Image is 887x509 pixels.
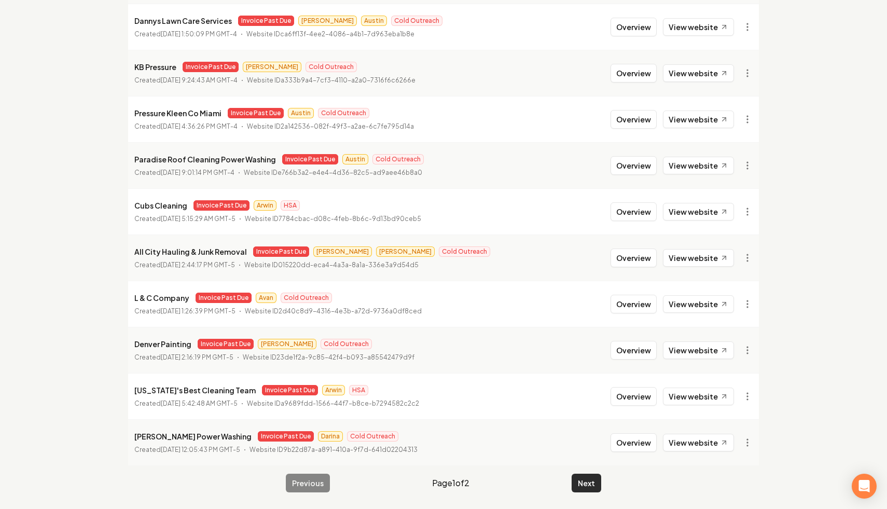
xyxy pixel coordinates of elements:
a: View website [663,388,734,405]
button: Overview [611,18,657,36]
p: Website ID e766b3a2-e4e4-4d36-82c5-ad9aee46b8a0 [244,168,422,178]
button: Overview [611,433,657,452]
p: Website ID a9689fdd-1566-44f7-b8ce-b7294582c2c2 [247,398,419,409]
a: View website [663,249,734,267]
p: Created [134,352,233,363]
p: Pressure Kleen Co Miami [134,107,221,119]
p: Created [134,214,235,224]
p: Website ID ca6ff13f-4ee2-4086-a4b1-7d963eba1b8e [246,29,414,39]
span: Invoice Past Due [198,339,254,349]
button: Overview [611,249,657,267]
p: [US_STATE]'s Best Cleaning Team [134,384,256,396]
span: Cold Outreach [347,431,398,442]
time: [DATE] 9:24:43 AM GMT-4 [161,76,238,84]
p: Created [134,398,238,409]
time: [DATE] 4:36:26 PM GMT-4 [161,122,238,130]
a: View website [663,111,734,128]
span: Invoice Past Due [228,108,284,118]
a: View website [663,341,734,359]
span: Cold Outreach [318,108,369,118]
span: Invoice Past Due [196,293,252,303]
p: Dannys Lawn Care Services [134,15,232,27]
span: [PERSON_NAME] [313,246,372,257]
p: Website ID 2d40c8d9-4316-4e3b-a72d-9736a0df8ced [245,306,422,317]
time: [DATE] 1:26:39 PM GMT-5 [161,307,235,315]
p: Website ID 9b22d87a-a891-410a-9f7d-641d02204313 [250,445,418,455]
span: Cold Outreach [372,154,424,164]
p: Website ID 015220dd-eca4-4a3a-8a1a-336e3a9d54d5 [244,260,419,270]
span: [PERSON_NAME] [376,246,435,257]
span: Cold Outreach [281,293,332,303]
p: [PERSON_NAME] Power Washing [134,430,252,443]
p: Created [134,121,238,132]
p: Website ID a333b9a4-7cf3-4110-a2a0-7316f6c6266e [247,75,415,86]
span: Cold Outreach [391,16,442,26]
a: View website [663,203,734,221]
span: HSA [281,200,300,211]
p: Created [134,306,235,317]
span: Darina [318,431,343,442]
div: Open Intercom Messenger [852,474,877,499]
button: Overview [611,295,657,313]
p: Created [134,29,237,39]
span: Invoice Past Due [258,431,314,442]
p: Website ID 23de1f2a-9c85-42f4-b093-a85542479d9f [243,352,414,363]
p: Website ID 7784cbac-d08c-4feb-8b6c-9d13bd90ceb5 [245,214,421,224]
span: Cold Outreach [439,246,490,257]
span: Page 1 of 2 [432,477,469,489]
span: [PERSON_NAME] [298,16,357,26]
span: Invoice Past Due [238,16,294,26]
span: Invoice Past Due [193,200,250,211]
span: Arwin [322,385,345,395]
p: KB Pressure [134,61,176,73]
span: [PERSON_NAME] [243,62,301,72]
button: Overview [611,202,657,221]
time: [DATE] 1:50:09 PM GMT-4 [161,30,237,38]
p: Website ID 2a142536-082f-49f3-a2ae-6c7fe795d14a [247,121,414,132]
span: Austin [288,108,314,118]
time: [DATE] 2:16:19 PM GMT-5 [161,353,233,361]
span: Invoice Past Due [183,62,239,72]
p: Created [134,168,234,178]
button: Next [572,474,601,492]
span: Cold Outreach [306,62,357,72]
p: Denver Painting [134,338,191,350]
a: View website [663,434,734,451]
a: View website [663,295,734,313]
span: [PERSON_NAME] [258,339,316,349]
span: Invoice Past Due [262,385,318,395]
span: Austin [361,16,387,26]
span: Cold Outreach [321,339,372,349]
time: [DATE] 5:15:29 AM GMT-5 [161,215,235,223]
time: [DATE] 12:05:43 PM GMT-5 [161,446,240,453]
span: Avan [256,293,276,303]
span: Invoice Past Due [282,154,338,164]
span: Arwin [254,200,276,211]
span: Austin [342,154,368,164]
p: Cubs Cleaning [134,199,187,212]
p: Paradise Roof Cleaning Power Washing [134,153,276,166]
button: Overview [611,110,657,129]
p: Created [134,75,238,86]
span: HSA [349,385,368,395]
button: Overview [611,341,657,360]
p: Created [134,445,240,455]
time: [DATE] 5:42:48 AM GMT-5 [161,400,238,407]
a: View website [663,157,734,174]
time: [DATE] 9:01:14 PM GMT-4 [161,169,234,176]
button: Overview [611,156,657,175]
time: [DATE] 2:44:17 PM GMT-5 [161,261,235,269]
p: Created [134,260,235,270]
a: View website [663,64,734,82]
a: View website [663,18,734,36]
button: Overview [611,387,657,406]
span: Invoice Past Due [253,246,309,257]
p: L & C Company [134,292,189,304]
button: Overview [611,64,657,82]
p: All City Hauling & Junk Removal [134,245,247,258]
